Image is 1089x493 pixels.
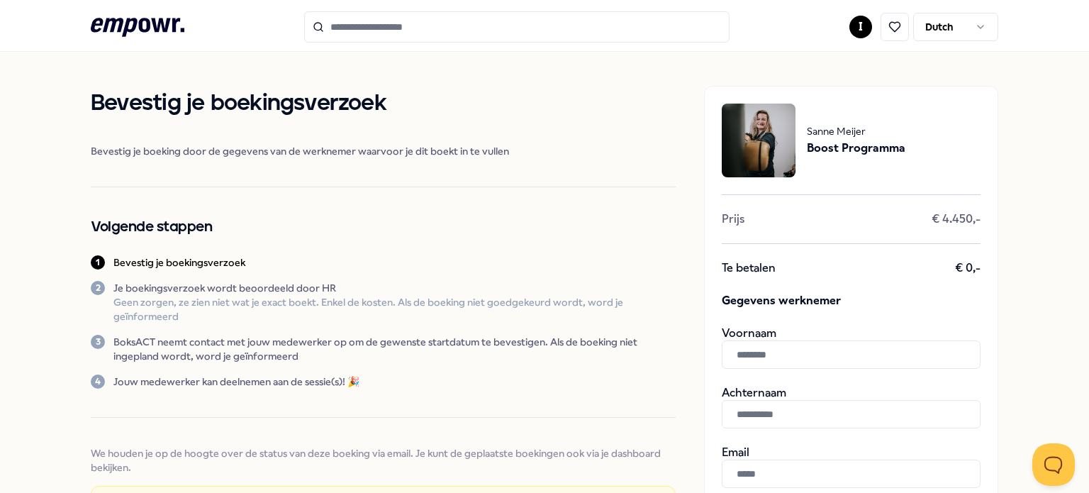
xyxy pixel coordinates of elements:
div: 2 [91,281,105,295]
input: Search for products, categories or subcategories [304,11,730,43]
span: Gegevens werknemer [722,292,981,309]
div: Voornaam [722,326,981,369]
button: I [849,16,872,38]
span: € 4.450,- [932,212,981,226]
p: Je boekingsverzoek wordt beoordeeld door HR [113,281,676,295]
span: Bevestig je boeking door de gegevens van de werknemer waarvoor je dit boekt in te vullen [91,144,676,158]
span: Prijs [722,212,744,226]
p: Bevestig je boekingsverzoek [113,255,245,270]
span: Te betalen [722,261,776,275]
span: Sanne Meijer [807,123,905,139]
div: Email [722,445,981,488]
h2: Volgende stappen [91,216,676,238]
iframe: Help Scout Beacon - Open [1032,443,1075,486]
p: Geen zorgen, ze zien niet wat je exact boekt. Enkel de kosten. Als de boeking niet goedgekeurd wo... [113,295,676,323]
div: Achternaam [722,386,981,428]
span: € 0,- [955,261,981,275]
p: BoksACT neemt contact met jouw medewerker op om de gewenste startdatum te bevestigen. Als de boek... [113,335,676,363]
p: Jouw medewerker kan deelnemen aan de sessie(s)! 🎉 [113,375,359,389]
h1: Bevestig je boekingsverzoek [91,86,676,121]
span: Boost Programma [807,139,905,157]
span: We houden je op de hoogte over de status van deze boeking via email. Je kunt de geplaatste boekin... [91,446,676,475]
div: 1 [91,255,105,270]
img: package image [722,104,795,177]
div: 3 [91,335,105,349]
div: 4 [91,375,105,389]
